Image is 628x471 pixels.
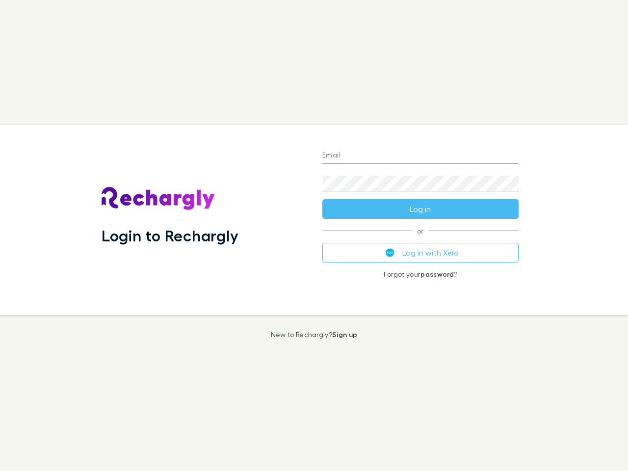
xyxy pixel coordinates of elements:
h1: Login to Rechargly [102,226,238,245]
p: New to Rechargly? [271,331,358,339]
a: Sign up [332,330,357,339]
button: Log in [322,199,519,219]
button: Log in with Xero [322,243,519,262]
img: Xero's logo [386,248,394,257]
p: Forgot your ? [322,270,519,278]
a: password [420,270,454,278]
img: Rechargly's Logo [102,187,215,210]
